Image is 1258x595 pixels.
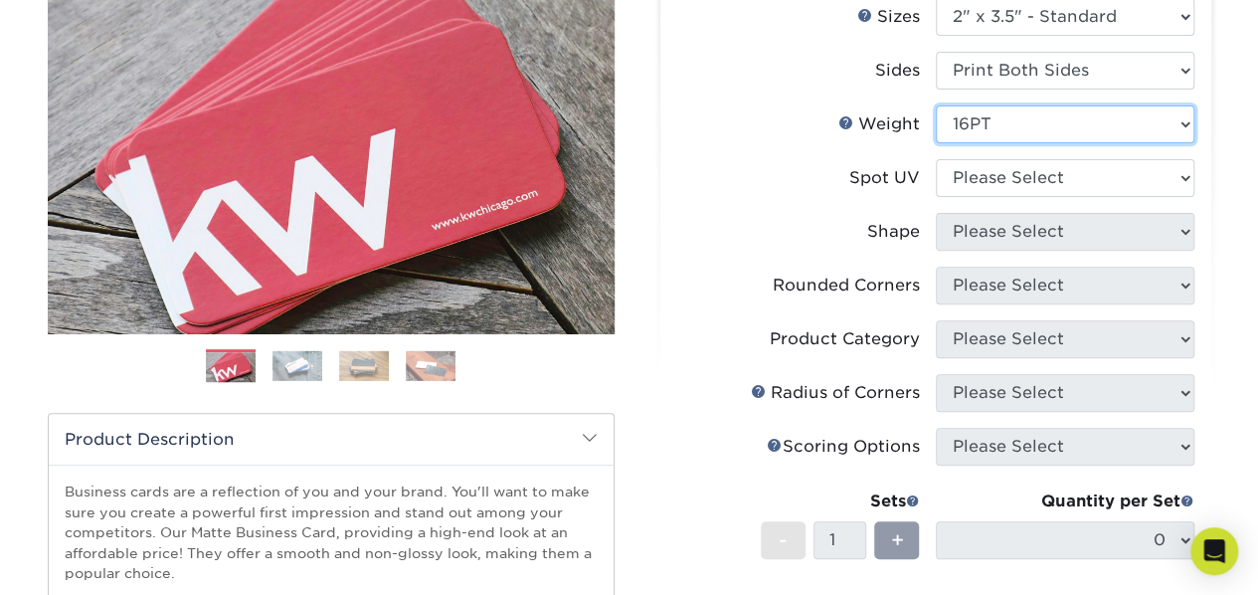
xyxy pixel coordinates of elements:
[5,534,169,588] iframe: Google Customer Reviews
[838,112,920,136] div: Weight
[773,274,920,297] div: Rounded Corners
[406,350,455,381] img: Business Cards 04
[272,350,322,381] img: Business Cards 02
[890,525,903,555] span: +
[857,5,920,29] div: Sizes
[936,490,1194,513] div: Quantity per Set
[767,435,920,459] div: Scoring Options
[849,166,920,190] div: Spot UV
[339,350,389,381] img: Business Cards 03
[1190,527,1238,575] div: Open Intercom Messenger
[867,220,920,244] div: Shape
[751,381,920,405] div: Radius of Corners
[779,525,788,555] span: -
[770,327,920,351] div: Product Category
[761,490,920,513] div: Sets
[875,59,920,83] div: Sides
[49,414,614,465] h2: Product Description
[206,342,256,392] img: Business Cards 01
